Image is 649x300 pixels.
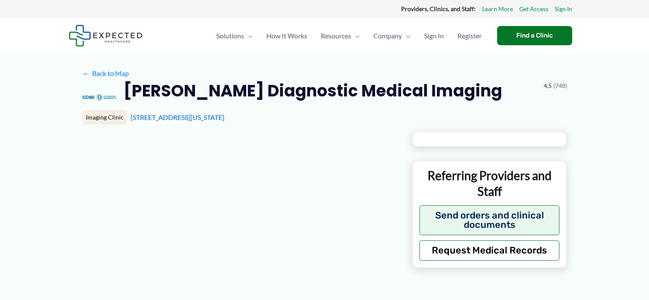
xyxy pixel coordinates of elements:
span: Menu Toggle [351,21,360,51]
a: SolutionsMenu Toggle [210,21,259,51]
span: How It Works [266,21,307,51]
strong: Providers, Clinics, and Staff: [401,5,476,12]
a: CompanyMenu Toggle [367,21,417,51]
span: Menu Toggle [402,21,410,51]
a: Get Access [519,3,548,15]
p: Referring Providers and Staff [419,168,560,199]
span: Solutions [216,21,244,51]
span: Resources [321,21,351,51]
span: (748) [553,80,567,91]
a: Sign In [555,3,572,15]
a: Learn More [482,3,513,15]
a: How It Works [259,21,314,51]
a: Register [451,21,489,51]
a: ResourcesMenu Toggle [314,21,367,51]
button: Request Medical Records [419,240,560,261]
span: 4.5 [544,80,552,91]
img: Expected Healthcare Logo - side, dark font, small [69,25,143,47]
nav: Primary Site Navigation [210,21,489,51]
a: ←Back to Map [82,67,129,80]
span: Register [457,21,482,51]
span: Sign In [424,21,444,51]
a: [STREET_ADDRESS][US_STATE] [131,113,224,121]
div: Imaging Clinic [82,110,127,125]
button: Send orders and clinical documents [419,205,560,235]
h2: [PERSON_NAME] Diagnostic Medical Imaging [123,80,502,101]
a: Find a Clinic [497,26,572,45]
span: ← [82,69,90,77]
span: Company [373,21,402,51]
a: Sign In [417,21,451,51]
span: Menu Toggle [244,21,253,51]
